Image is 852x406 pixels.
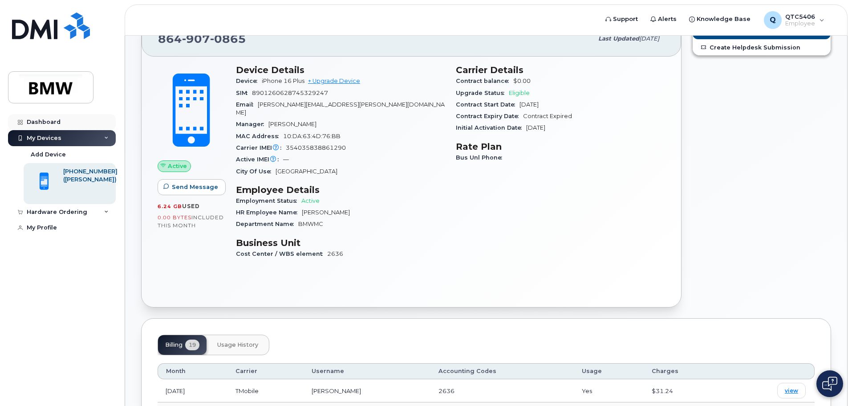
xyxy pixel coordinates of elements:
[613,15,638,24] span: Support
[158,179,226,195] button: Send Message
[652,387,718,395] div: $31.24
[236,144,286,151] span: Carrier IMEI
[523,113,572,119] span: Contract Expired
[758,11,831,29] div: QTC5406
[182,203,200,209] span: used
[236,250,327,257] span: Cost Center / WBS element
[236,133,283,139] span: MAC Address
[574,379,644,402] td: Yes
[456,101,519,108] span: Contract Start Date
[785,13,815,20] span: QTC5406
[302,209,350,216] span: [PERSON_NAME]
[236,101,445,116] span: [PERSON_NAME][EMAIL_ADDRESS][PERSON_NAME][DOMAIN_NAME]
[770,15,776,25] span: Q
[236,65,445,75] h3: Device Details
[456,65,665,75] h3: Carrier Details
[683,10,757,28] a: Knowledge Base
[598,35,639,42] span: Last updated
[327,250,343,257] span: 2636
[456,78,513,84] span: Contract balance
[227,363,304,379] th: Carrier
[158,363,227,379] th: Month
[172,183,218,191] span: Send Message
[519,101,539,108] span: [DATE]
[210,32,246,45] span: 0865
[283,156,289,163] span: —
[236,197,301,204] span: Employment Status
[182,32,210,45] span: 907
[236,156,283,163] span: Active IMEI
[298,221,323,227] span: BMWMC
[236,168,276,175] span: City Of Use
[304,379,430,402] td: [PERSON_NAME]
[574,363,644,379] th: Usage
[236,121,268,127] span: Manager
[658,15,677,24] span: Alerts
[158,32,246,45] span: 864
[785,387,798,395] span: view
[236,209,302,216] span: HR Employee Name
[236,221,298,227] span: Department Name
[644,10,683,28] a: Alerts
[304,363,430,379] th: Username
[456,90,509,96] span: Upgrade Status
[456,141,665,152] h3: Rate Plan
[644,363,726,379] th: Charges
[236,90,252,96] span: SIM
[456,154,507,161] span: Bus Unl Phone
[599,10,644,28] a: Support
[693,39,831,55] a: Create Helpdesk Submission
[697,15,751,24] span: Knowledge Base
[158,214,191,221] span: 0.00 Bytes
[822,377,837,391] img: Open chat
[236,101,258,108] span: Email
[456,124,526,131] span: Initial Activation Date
[513,78,531,84] span: $0.00
[168,162,187,170] span: Active
[227,379,304,402] td: TMobile
[509,90,530,96] span: Eligible
[236,185,445,195] h3: Employee Details
[438,387,454,394] span: 2636
[262,78,304,84] span: iPhone 16 Plus
[526,124,545,131] span: [DATE]
[236,238,445,248] h3: Business Unit
[252,90,328,96] span: 8901260628745329247
[286,144,346,151] span: 354035838861290
[217,341,258,349] span: Usage History
[158,379,227,402] td: [DATE]
[236,78,262,84] span: Device
[430,363,574,379] th: Accounting Codes
[777,383,806,398] a: view
[301,197,320,204] span: Active
[785,20,815,27] span: Employee
[308,78,360,84] a: + Upgrade Device
[456,113,523,119] span: Contract Expiry Date
[639,35,659,42] span: [DATE]
[283,133,341,139] span: 10:DA:63:4D:76:BB
[158,203,182,209] span: 6.24 GB
[268,121,316,127] span: [PERSON_NAME]
[276,168,337,175] span: [GEOGRAPHIC_DATA]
